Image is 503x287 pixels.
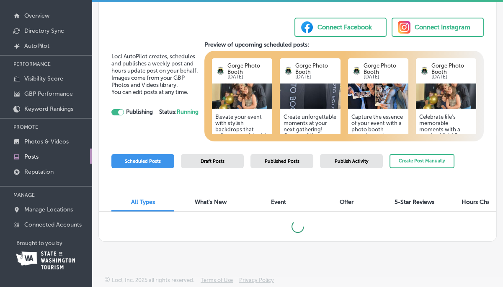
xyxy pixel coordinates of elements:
span: Published Posts [265,159,299,164]
h5: Create unforgettable moments at your next gathering! Guests will love capturing memories with sty... [283,114,337,208]
img: logo [419,65,430,76]
img: logo [351,65,362,76]
p: Locl, Inc. 2025 all rights reserved. [112,277,194,283]
span: Scheduled Posts [125,159,161,164]
span: Offer [340,198,353,206]
strong: Publishing [126,108,153,115]
p: Reputation [24,168,54,175]
img: logo [283,65,294,76]
span: Running [177,108,199,115]
h5: Celebrate life's memorable moments with a touch of flair! From instant prints to interactive vide... [419,114,473,208]
button: Connect Instagram [392,18,484,37]
span: 5-Star Reviews [395,198,434,206]
span: What's New [195,198,227,206]
button: Create Post Manually [390,154,454,169]
p: Manage Locations [24,206,73,213]
img: 1748293422403511bf-c7d3-427b-96d6-f4a151d5c606_2024-09-10.jpg [212,83,272,109]
img: 1748293422403511bf-c7d3-427b-96d6-f4a151d5c606_2024-09-10.jpg [416,83,476,109]
div: Connect Facebook [317,21,372,34]
p: Photos & Videos [24,138,69,145]
p: Gorge Photo Booth [363,63,405,75]
span: Locl AutoPilot creates, schedules and publishes a weekly post and hours update post on your behal... [111,53,198,89]
h5: Capture the essence of your event with a photo booth experience that blends fun and elegance! Gue... [351,114,405,208]
button: Connect Facebook [294,18,387,37]
span: Hours Changes [462,198,503,206]
img: 1748293415dc51a727-e50d-43f9-89eb-e8921889f529_2025-05-10.jpg [280,83,340,109]
strong: Status: [159,108,199,115]
p: Keyword Rankings [24,105,73,112]
span: You can edit posts at any time. [111,89,188,96]
p: Brought to you by [16,240,92,246]
p: Gorge Photo Booth [227,63,269,75]
p: [DATE] [363,75,405,79]
p: Posts [24,153,39,160]
p: GBP Performance [24,90,73,97]
p: [DATE] [295,75,337,79]
p: [DATE] [431,75,473,79]
span: Publish Activity [335,159,369,164]
p: Directory Sync [24,27,64,34]
p: Connected Accounts [24,221,82,228]
span: Draft Posts [201,159,224,164]
img: Washington Tourism [16,251,75,269]
p: Gorge Photo Booth [295,63,337,75]
h3: Preview of upcoming scheduled posts: [204,41,484,48]
p: Visibility Score [24,75,63,82]
p: [DATE] [227,75,269,79]
p: Gorge Photo Booth [431,63,473,75]
img: 175342922995a9f619-6676-493c-8330-3d287d0f2e69_2025-07-24.jpg [348,83,408,109]
p: AutoPilot [24,42,49,50]
img: logo [215,65,226,76]
div: Connect Instagram [415,21,470,34]
p: Overview [24,12,49,19]
span: Event [271,198,286,206]
h5: Elevate your event with stylish backdrops that reflect your vision! At this local gem, customers ... [215,114,269,208]
span: All Types [131,198,155,206]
